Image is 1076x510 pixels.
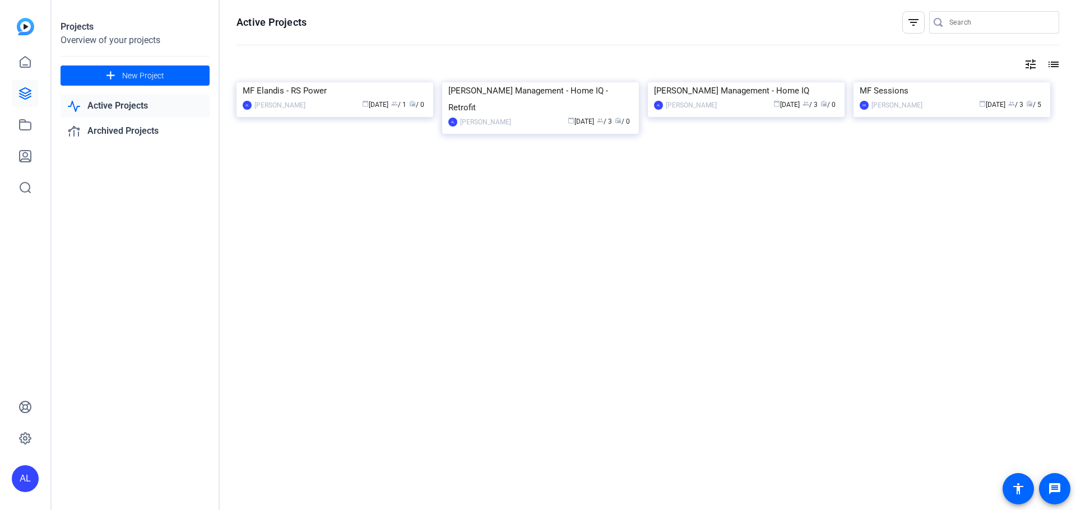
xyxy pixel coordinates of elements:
[979,100,986,107] span: calendar_today
[243,82,427,99] div: MF Elandis - RS Power
[860,101,869,110] div: AH
[61,20,210,34] div: Projects
[61,95,210,118] a: Active Projects
[568,118,594,125] span: [DATE]
[61,65,210,86] button: New Project
[803,101,818,109] span: / 3
[362,101,388,109] span: [DATE]
[243,101,252,110] div: AL
[568,117,574,124] span: calendar_today
[666,100,717,111] div: [PERSON_NAME]
[104,69,118,83] mat-icon: add
[820,101,836,109] span: / 0
[409,100,416,107] span: radio
[254,100,305,111] div: [PERSON_NAME]
[615,117,622,124] span: radio
[448,118,457,127] div: AL
[907,16,920,29] mat-icon: filter_list
[773,100,780,107] span: calendar_today
[409,101,424,109] span: / 0
[61,34,210,47] div: Overview of your projects
[871,100,922,111] div: [PERSON_NAME]
[597,118,612,125] span: / 3
[460,116,511,128] div: [PERSON_NAME]
[1048,482,1061,495] mat-icon: message
[654,82,838,99] div: [PERSON_NAME] Management - Home IQ
[820,100,827,107] span: radio
[979,101,1005,109] span: [DATE]
[949,16,1050,29] input: Search
[803,100,809,107] span: group
[362,100,369,107] span: calendar_today
[1046,58,1059,71] mat-icon: list
[391,101,406,109] span: / 1
[391,100,398,107] span: group
[1008,101,1023,109] span: / 3
[12,465,39,492] div: AL
[236,16,307,29] h1: Active Projects
[773,101,800,109] span: [DATE]
[1026,100,1033,107] span: radio
[860,82,1044,99] div: MF Sessions
[1024,58,1037,71] mat-icon: tune
[61,120,210,143] a: Archived Projects
[1026,101,1041,109] span: / 5
[17,18,34,35] img: blue-gradient.svg
[122,70,164,82] span: New Project
[654,101,663,110] div: AL
[615,118,630,125] span: / 0
[1008,100,1015,107] span: group
[597,117,604,124] span: group
[448,82,633,116] div: [PERSON_NAME] Management - Home IQ - Retrofit
[1012,482,1025,495] mat-icon: accessibility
